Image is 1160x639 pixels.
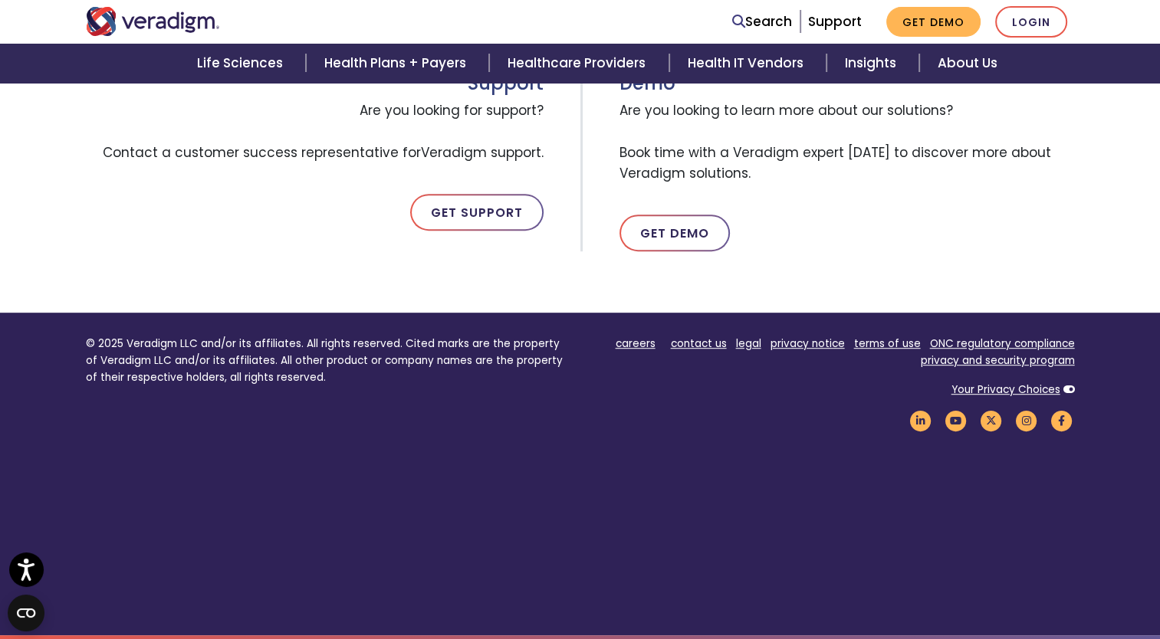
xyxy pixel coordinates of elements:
a: terms of use [854,336,921,351]
a: Search [732,11,792,32]
a: Your Privacy Choices [951,382,1060,397]
a: ONC regulatory compliance [930,336,1075,351]
a: Health Plans + Payers [306,44,489,83]
img: Veradigm logo [86,7,220,36]
h3: Demo [619,73,1075,95]
button: Open CMP widget [8,595,44,631]
a: Veradigm LinkedIn Link [908,413,934,428]
a: Healthcare Providers [489,44,669,83]
a: Get Support [410,194,544,231]
a: Get Demo [886,7,981,37]
a: Support [808,12,862,31]
a: Login [995,6,1067,38]
a: Get Demo [619,215,730,251]
a: legal [736,336,761,351]
span: Are you looking for support? Contact a customer success representative for [86,94,544,169]
a: careers [616,336,656,351]
a: Life Sciences [179,44,306,83]
a: Veradigm YouTube Link [943,413,969,428]
p: © 2025 Veradigm LLC and/or its affiliates. All rights reserved. Cited marks are the property of V... [86,336,569,385]
span: Veradigm support. [421,143,544,162]
a: privacy notice [771,336,845,351]
a: contact us [671,336,727,351]
h3: Support [86,73,544,95]
a: Veradigm Instagram Link [1014,413,1040,428]
a: Health IT Vendors [669,44,826,83]
a: Veradigm Twitter Link [978,413,1004,428]
iframe: Drift Chat Widget [866,529,1142,621]
a: Insights [826,44,919,83]
a: Veradigm Facebook Link [1049,413,1075,428]
a: privacy and security program [921,353,1075,368]
a: About Us [919,44,1016,83]
span: Are you looking to learn more about our solutions? Book time with a Veradigm expert [DATE] to dis... [619,94,1075,190]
